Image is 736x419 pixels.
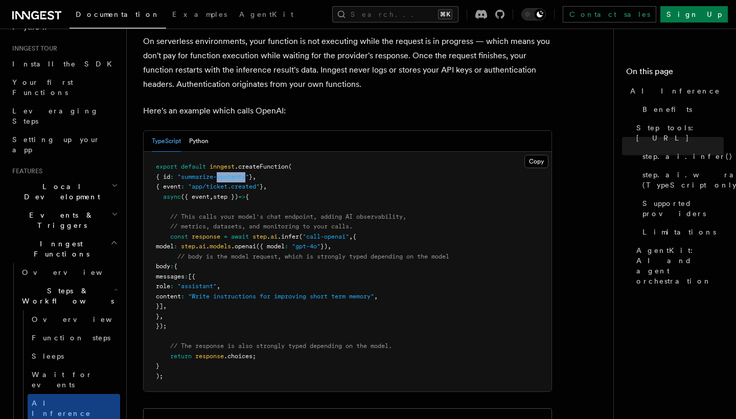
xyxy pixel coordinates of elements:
[156,273,185,280] span: messages
[224,353,256,360] span: .choices;
[638,194,724,223] a: Supported providers
[177,173,249,180] span: "summarize-contents"
[32,370,93,389] span: Wait for events
[156,362,159,369] span: }
[189,131,209,152] button: Python
[170,283,174,290] span: :
[256,243,285,250] span: ({ model
[28,329,120,347] a: Function steps
[156,183,181,190] span: { event
[18,263,120,282] a: Overview
[12,78,73,97] span: Your first Functions
[22,268,127,276] span: Overview
[174,243,177,250] span: :
[28,365,120,394] a: Wait for events
[642,104,692,114] span: Benefits
[32,352,64,360] span: Sleeps
[174,263,177,270] span: {
[199,243,206,250] span: ai
[8,55,120,73] a: Install the SDK
[660,6,728,22] a: Sign Up
[12,107,99,125] span: Leveraging Steps
[231,233,249,240] span: await
[8,130,120,159] a: Setting up your app
[8,206,120,235] button: Events & Triggers
[636,123,724,143] span: Step tools: [URL]
[32,399,91,417] span: AI Inference
[12,60,118,68] span: Install the SDK
[185,273,188,280] span: :
[18,286,114,306] span: Steps & Workflows
[170,263,174,270] span: :
[8,102,120,130] a: Leveraging Steps
[170,353,192,360] span: return
[172,10,227,18] span: Examples
[630,86,720,96] span: AI Inference
[156,293,181,300] span: content
[166,3,233,28] a: Examples
[159,313,163,320] span: ,
[213,193,238,200] span: step })
[156,302,163,310] span: }]
[143,104,552,118] p: Here's an example which calls OpenAI:
[292,243,320,250] span: "gpt-4o"
[156,322,167,330] span: });
[233,3,300,28] a: AgentKit
[638,223,724,241] a: Limitations
[8,44,57,53] span: Inngest tour
[8,235,120,263] button: Inngest Functions
[12,135,100,154] span: Setting up your app
[636,245,724,286] span: AgentKit: AI and agent orchestration
[170,173,174,180] span: :
[8,167,42,175] span: Features
[28,347,120,365] a: Sleeps
[8,239,110,259] span: Inngest Functions
[299,233,303,240] span: (
[328,243,331,250] span: ,
[181,163,206,170] span: default
[278,233,299,240] span: .infer
[632,119,724,147] a: Step tools: [URL]
[8,177,120,206] button: Local Development
[188,183,260,190] span: "app/ticket.created"
[188,293,374,300] span: "Write instructions for improving short term memory"
[249,173,252,180] span: }
[181,243,195,250] span: step
[70,3,166,29] a: Documentation
[267,233,270,240] span: .
[521,8,546,20] button: Toggle dark mode
[638,100,724,119] a: Benefits
[156,243,174,250] span: model
[8,181,111,202] span: Local Development
[235,163,288,170] span: .createFunction
[642,151,733,161] span: step.ai.infer()
[332,6,458,22] button: Search...⌘K
[170,223,353,230] span: // metrics, datasets, and monitoring to your calls.
[438,9,452,19] kbd: ⌘K
[349,233,353,240] span: ,
[626,82,724,100] a: AI Inference
[642,198,724,219] span: Supported providers
[195,353,224,360] span: response
[217,283,220,290] span: ,
[156,373,163,380] span: );
[270,233,278,240] span: ai
[285,243,288,250] span: :
[32,315,137,323] span: Overview
[238,193,245,200] span: =>
[163,193,181,200] span: async
[152,131,181,152] button: TypeScript
[231,243,256,250] span: .openai
[181,293,185,300] span: :
[252,173,256,180] span: ,
[195,243,199,250] span: .
[210,193,213,200] span: ,
[156,263,170,270] span: body
[181,193,210,200] span: ({ event
[32,334,110,342] span: Function steps
[252,233,267,240] span: step
[563,6,656,22] a: Contact sales
[18,282,120,310] button: Steps & Workflows
[188,273,195,280] span: [{
[224,233,227,240] span: =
